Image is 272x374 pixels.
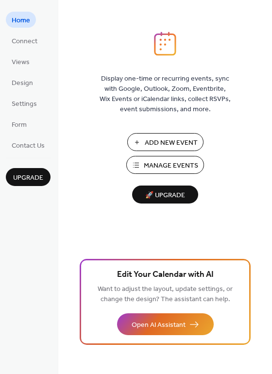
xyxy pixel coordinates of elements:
[138,189,192,202] span: 🚀 Upgrade
[127,133,204,151] button: Add New Event
[126,156,204,174] button: Manage Events
[6,116,33,132] a: Form
[12,78,33,88] span: Design
[6,12,36,28] a: Home
[6,53,35,69] a: Views
[12,36,37,47] span: Connect
[6,95,43,111] a: Settings
[6,74,39,90] a: Design
[132,186,198,204] button: 🚀 Upgrade
[98,283,233,306] span: Want to adjust the layout, update settings, or change the design? The assistant can help.
[6,137,51,153] a: Contact Us
[12,16,30,26] span: Home
[6,33,43,49] a: Connect
[12,99,37,109] span: Settings
[12,141,45,151] span: Contact Us
[117,313,214,335] button: Open AI Assistant
[100,74,231,115] span: Display one-time or recurring events, sync with Google, Outlook, Zoom, Eventbrite, Wix Events or ...
[12,57,30,68] span: Views
[132,320,186,330] span: Open AI Assistant
[13,173,43,183] span: Upgrade
[145,138,198,148] span: Add New Event
[144,161,198,171] span: Manage Events
[12,120,27,130] span: Form
[117,268,214,282] span: Edit Your Calendar with AI
[6,168,51,186] button: Upgrade
[154,32,176,56] img: logo_icon.svg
